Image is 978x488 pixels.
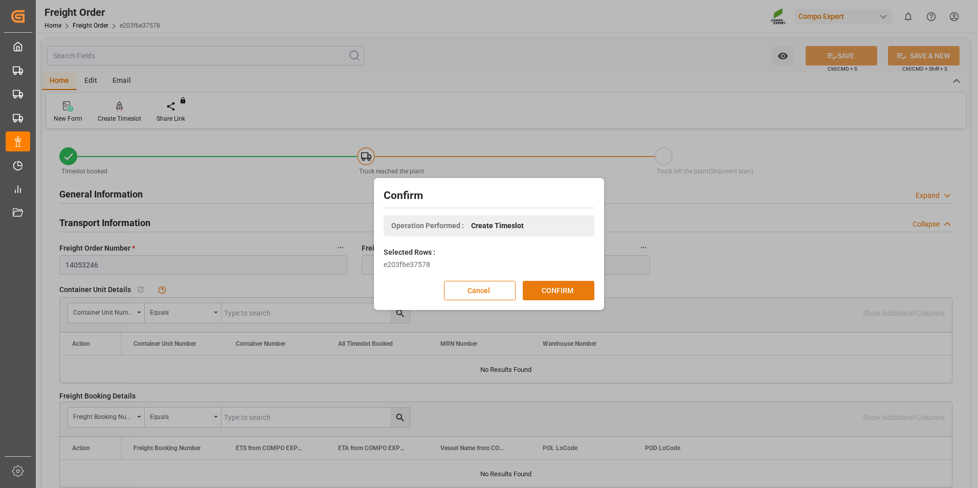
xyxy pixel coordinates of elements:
[471,220,524,231] span: Create Timeslot
[384,247,435,258] label: Selected Rows :
[391,220,464,231] span: Operation Performed :
[444,281,516,300] button: Cancel
[384,188,594,204] h2: Confirm
[384,259,594,270] div: e203f6e37578
[523,281,594,300] button: CONFIRM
